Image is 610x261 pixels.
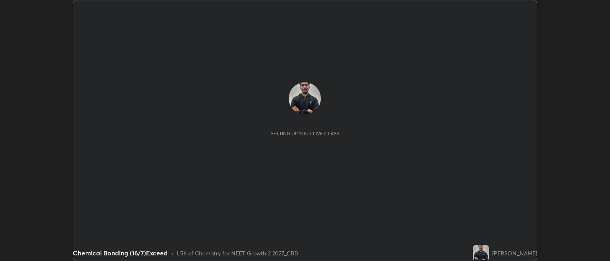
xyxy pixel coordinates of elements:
img: 213def5e5dbf4e79a6b4beccebb68028.jpg [473,245,489,261]
div: Setting up your live class [271,130,339,137]
div: • [171,249,174,257]
div: [PERSON_NAME] [492,249,537,257]
div: L56 of Chemistry for NEET Growth 2 2027_CBD [177,249,298,257]
div: Chemical Bonding (16/7)Exceed [73,248,168,258]
img: 213def5e5dbf4e79a6b4beccebb68028.jpg [289,82,321,114]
